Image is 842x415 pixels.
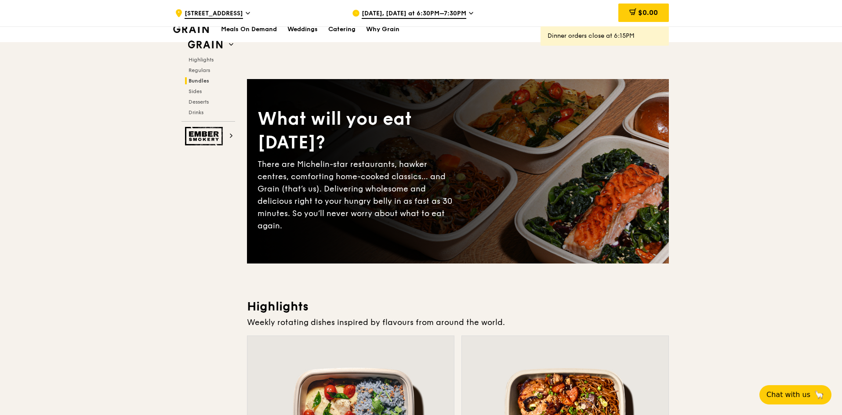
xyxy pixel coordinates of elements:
[185,127,225,145] img: Ember Smokery web logo
[189,78,209,84] span: Bundles
[189,88,202,94] span: Sides
[221,25,277,34] h1: Meals On Demand
[362,9,466,19] span: [DATE], [DATE] at 6:30PM–7:30PM
[189,109,203,115] span: Drinks
[328,16,356,43] div: Catering
[548,32,662,40] div: Dinner orders close at 6:15PM
[258,107,458,155] div: What will you eat [DATE]?
[189,57,214,63] span: Highlights
[258,158,458,232] div: There are Michelin-star restaurants, hawker centres, comforting home-cooked classics… and Grain (...
[282,16,323,43] a: Weddings
[189,99,209,105] span: Desserts
[247,316,669,328] div: Weekly rotating dishes inspired by flavours from around the world.
[247,299,669,314] h3: Highlights
[189,67,210,73] span: Regulars
[323,16,361,43] a: Catering
[638,8,658,17] span: $0.00
[185,37,225,53] img: Grain web logo
[185,9,243,19] span: [STREET_ADDRESS]
[366,16,399,43] div: Why Grain
[759,385,831,404] button: Chat with us🦙
[766,390,810,400] span: Chat with us
[814,390,824,400] span: 🦙
[287,16,318,43] div: Weddings
[361,16,405,43] a: Why Grain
